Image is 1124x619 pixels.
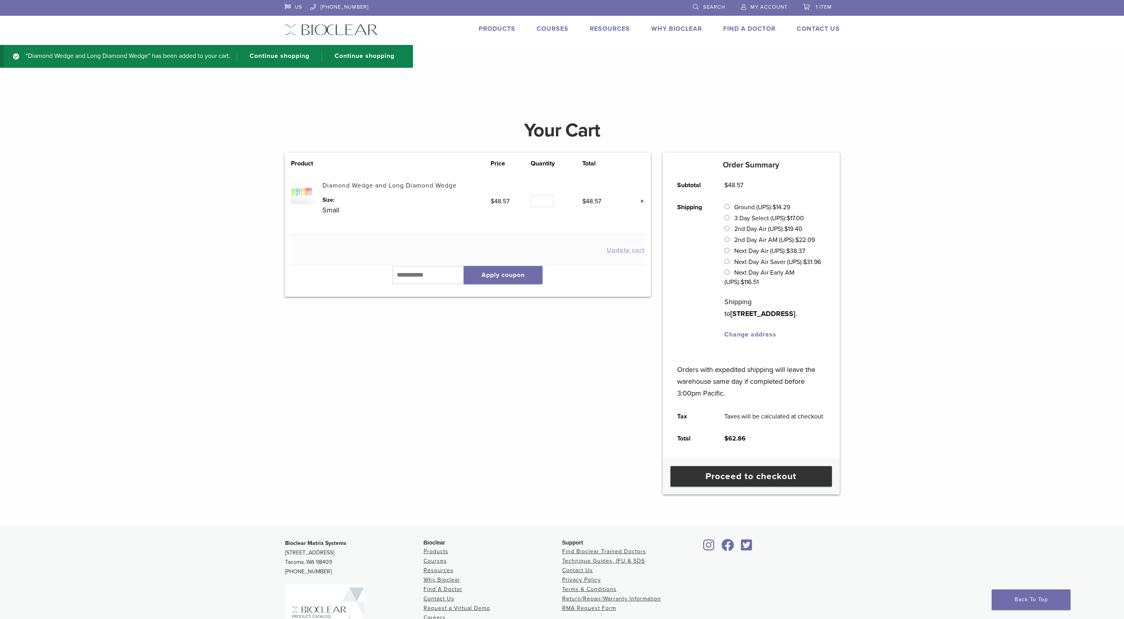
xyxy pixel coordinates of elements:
[816,4,832,10] span: 1 item
[582,159,623,168] th: Total
[724,181,728,189] span: $
[787,214,790,222] span: $
[795,236,815,244] bdi: 22.09
[724,269,794,286] label: Next Day Air Early AM (UPS):
[803,258,807,266] span: $
[734,225,802,233] label: 2nd Day Air (UPS):
[285,540,346,547] strong: Bioclear Matrix Systems
[701,544,717,552] a: Bioclear
[784,225,788,233] span: $
[668,196,716,346] th: Shipping
[719,544,737,552] a: Bioclear
[663,160,840,170] h5: Order Summary
[651,25,702,33] a: Why Bioclear
[291,159,322,168] th: Product
[734,236,815,244] label: 2nd Day Air AM (UPS):
[668,428,716,450] th: Total
[734,258,821,266] label: Next Day Air Saver (UPS):
[716,405,832,428] td: Taxes will be calculated at checkout
[322,51,400,61] a: Continue shopping
[424,567,454,574] a: Resources
[562,586,617,593] a: Terms & Conditions
[322,182,457,190] a: Diamond Wedge and Long Diamond Wedge
[237,51,315,61] a: Continue shopping
[734,247,805,255] label: Next Day Air (UPS):
[797,25,840,33] a: Contact Us
[677,352,825,399] p: Orders with expedited shipping will leave the warehouse same day if completed before 3:00pm Pacific.
[670,466,832,487] a: Proceed to checkout
[424,539,445,546] span: Bioclear
[730,309,795,318] strong: [STREET_ADDRESS]
[724,435,746,442] bdi: 62.86
[787,214,804,222] bdi: 17.00
[491,197,494,205] span: $
[668,405,716,428] th: Tax
[279,121,846,140] h1: Your Cart
[772,203,790,211] bdi: 14.29
[322,196,491,204] dt: Size:
[285,24,378,35] img: Bioclear
[424,586,463,593] a: Find A Doctor
[479,25,515,33] a: Products
[750,4,787,10] span: My Account
[562,605,616,612] a: RMA Request Form
[531,159,582,168] th: Quantity
[734,214,804,222] label: 3 Day Select (UPS):
[464,266,543,284] button: Apply coupon
[491,197,509,205] bdi: 48.57
[724,331,776,338] a: Change address
[703,4,725,10] span: Search
[741,278,744,286] span: $
[491,159,531,168] th: Price
[562,548,646,555] a: Find Bioclear Trained Doctors
[424,605,490,612] a: Request a Virtual Demo
[772,203,776,211] span: $
[795,236,799,244] span: $
[424,595,454,602] a: Contact Us
[668,174,716,196] th: Subtotal
[739,544,755,552] a: Bioclear
[634,196,644,206] a: Remove this item
[784,225,802,233] bdi: 19.40
[562,567,593,574] a: Contact Us
[590,25,630,33] a: Resources
[562,595,661,602] a: Return/Repair/Warranty Information
[582,197,601,205] bdi: 48.57
[562,576,601,583] a: Privacy Policy
[723,25,776,33] a: Find A Doctor
[291,181,314,204] img: Diamond Wedge and Long Diamond Wedge
[724,435,728,442] span: $
[562,558,645,564] a: Technique Guides, IFU & SDS
[424,548,448,555] a: Products
[582,197,586,205] span: $
[724,181,743,189] bdi: 48.57
[562,539,583,546] span: Support
[741,278,759,286] bdi: 116.51
[322,204,491,216] p: Small
[786,247,790,255] span: $
[537,25,568,33] a: Courses
[734,203,790,211] label: Ground (UPS):
[424,576,460,583] a: Why Bioclear
[285,539,424,576] p: [STREET_ADDRESS] Tacoma, WA 98409 [PHONE_NUMBER]
[803,258,821,266] bdi: 31.96
[607,247,644,253] button: Update cart
[992,589,1070,610] a: Back To Top
[424,558,447,564] a: Courses
[786,247,805,255] bdi: 38.37
[724,296,825,320] p: Shipping to .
